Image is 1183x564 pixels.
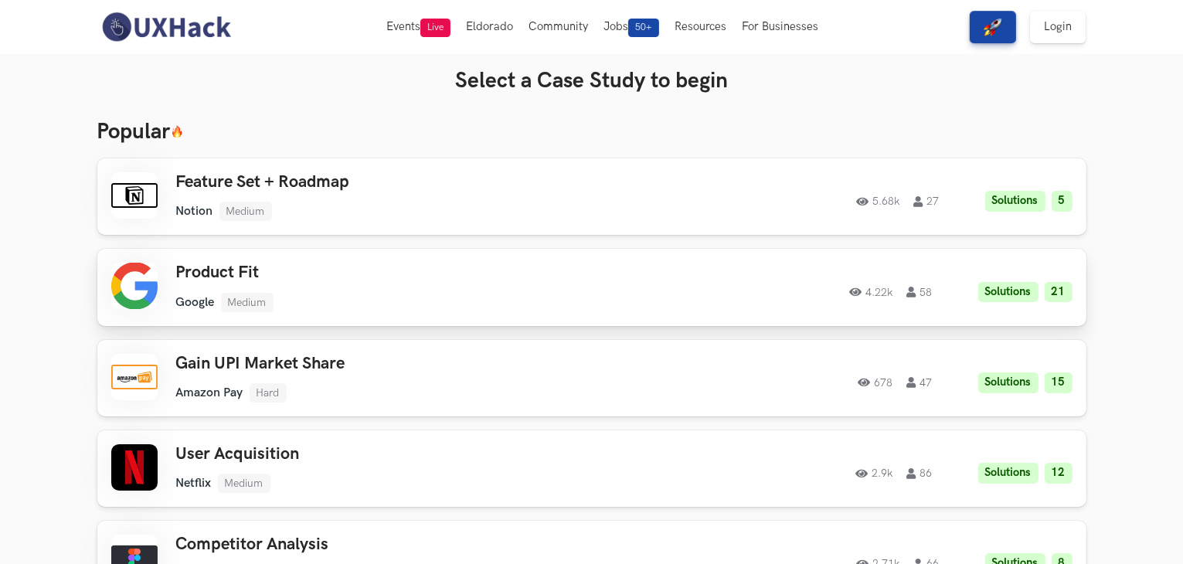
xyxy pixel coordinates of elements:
span: 47 [907,377,933,388]
img: 🔥 [171,125,183,138]
li: Notion [176,204,213,219]
a: Login [1030,11,1086,43]
li: Medium [221,293,274,312]
h3: User Acquisition [176,444,615,464]
a: Product FitGoogleMedium4.22k58Solutions21 [97,249,1086,325]
li: 15 [1045,372,1073,393]
li: Medium [218,474,270,493]
li: Solutions [978,372,1039,393]
a: User AcquisitionNetflixMedium2.9k86Solutions12 [97,430,1086,507]
li: 12 [1045,463,1073,484]
h3: Popular [97,119,1086,145]
span: 5.68k [857,196,900,207]
li: 5 [1052,191,1073,212]
li: Amazon Pay [176,386,243,400]
h3: Product Fit [176,263,615,283]
h3: Gain UPI Market Share [176,354,615,374]
li: Google [176,295,215,310]
img: rocket [984,18,1002,36]
li: Solutions [985,191,1045,212]
h3: Competitor Analysis [176,535,615,555]
span: 58 [907,287,933,297]
li: Solutions [978,463,1039,484]
span: Live [420,19,450,37]
li: Hard [250,383,287,403]
h3: Select a Case Study to begin [97,68,1086,94]
span: 2.9k [856,468,893,479]
h3: Feature Set + Roadmap [176,172,615,192]
li: Medium [219,202,272,221]
span: 678 [858,377,893,388]
li: 21 [1045,282,1073,303]
a: Gain UPI Market ShareAmazon PayHard67847Solutions15 [97,340,1086,416]
li: Solutions [978,282,1039,303]
a: Feature Set + RoadmapNotionMedium5.68k27Solutions5 [97,158,1086,235]
span: 50+ [628,19,659,37]
li: Netflix [176,476,212,491]
span: 27 [914,196,940,207]
img: UXHack-logo.png [97,11,235,43]
span: 86 [907,468,933,479]
span: 4.22k [850,287,893,297]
